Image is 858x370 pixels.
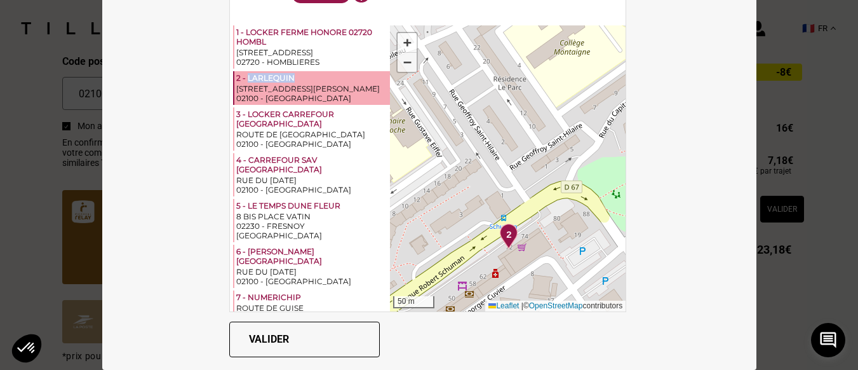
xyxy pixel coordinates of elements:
[236,277,388,286] div: 02100 - [GEOGRAPHIC_DATA]
[485,301,626,312] div: © contributors
[529,301,583,310] a: OpenStreetMap
[236,48,388,57] div: [STREET_ADDRESS]
[506,228,511,242] span: 2
[403,54,412,70] span: −
[393,296,434,308] div: 50 m
[521,301,523,310] span: |
[236,175,388,185] div: RUE DU [DATE]
[236,109,388,130] div: 3 - LOCKER CARREFOUR [GEOGRAPHIC_DATA]
[236,247,388,267] div: 6 - [PERSON_NAME] [GEOGRAPHIC_DATA]
[236,130,388,139] div: ROUTE DE [GEOGRAPHIC_DATA]
[236,155,388,175] div: 4 - CARREFOUR SAV [GEOGRAPHIC_DATA]
[236,267,388,277] div: RUE DU [DATE]
[495,224,523,252] div: 2
[236,139,388,149] div: 02100 - [GEOGRAPHIC_DATA]
[500,224,518,249] img: pointsrelais_pin.png
[236,27,388,48] div: 1 - LOCKER FERME HONORE 02720 HOMBL
[236,185,388,195] div: 02100 - [GEOGRAPHIC_DATA]
[236,303,388,313] div: ROUTE DE GUISE
[403,34,412,50] span: +
[236,292,388,303] div: 7 - NUMERICHIP
[236,212,388,221] div: 8 BIS PLACE VATIN
[236,93,388,103] div: 02100 - [GEOGRAPHIC_DATA]
[488,301,519,310] a: Leaflet
[236,201,388,212] div: 5 - LE TEMPS DUNE FLEUR
[229,322,380,357] button: Valider
[398,33,417,53] a: Zoom in
[236,57,388,67] div: 02720 - HOMBLIERES
[236,84,388,93] div: [STREET_ADDRESS][PERSON_NAME]
[236,73,388,84] div: 2 - LARLEQUIN
[236,221,388,240] div: 02230 - FRESNOY [GEOGRAPHIC_DATA]
[398,53,417,72] a: Zoom out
